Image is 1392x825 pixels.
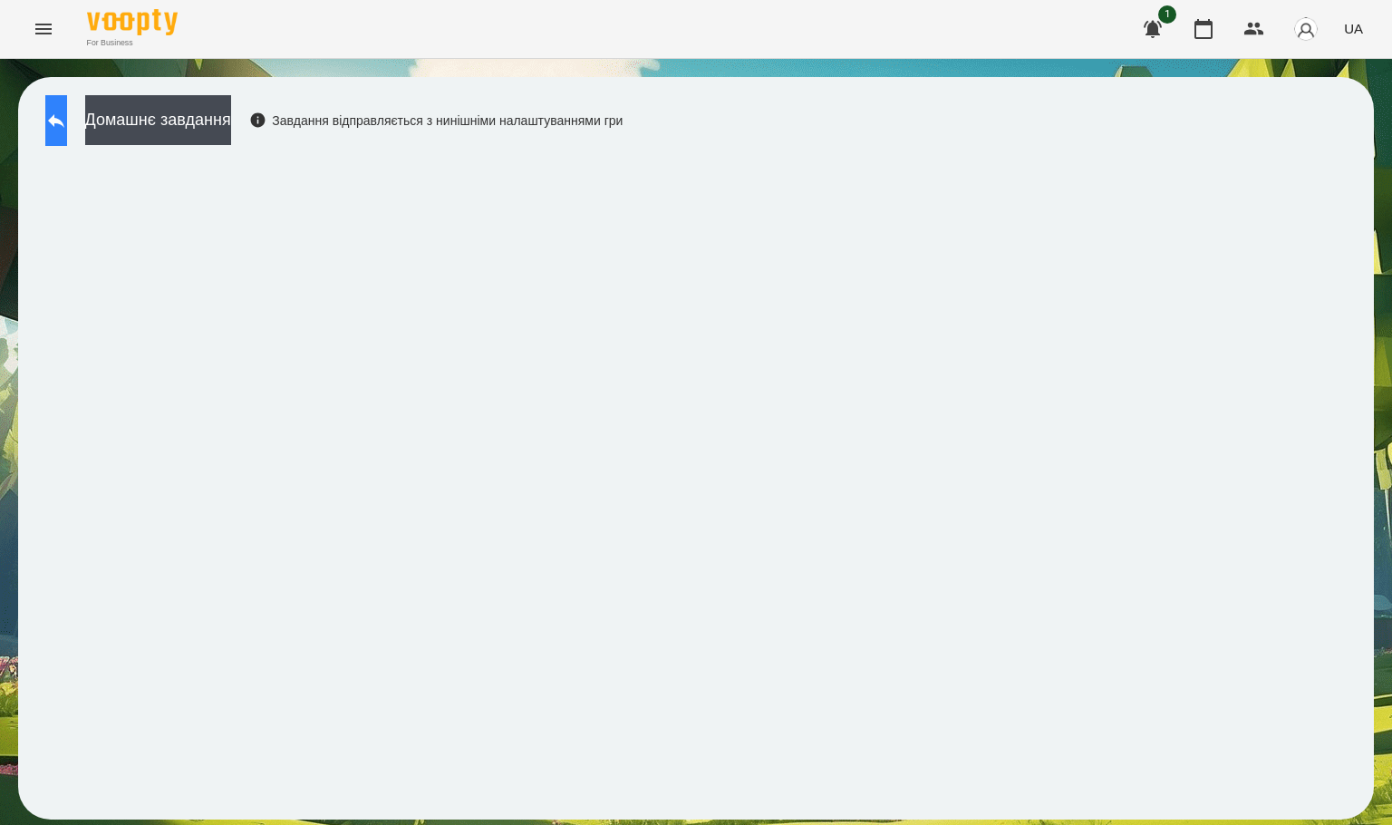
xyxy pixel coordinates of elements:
span: For Business [87,37,178,49]
div: Завдання відправляється з нинішніми налаштуваннями гри [249,112,623,130]
button: Домашнє завдання [85,95,231,145]
img: avatar_s.png [1293,16,1319,42]
button: Menu [22,7,65,51]
img: Voopty Logo [87,9,178,35]
button: UA [1337,12,1370,45]
span: UA [1344,19,1363,38]
span: 1 [1158,5,1176,24]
